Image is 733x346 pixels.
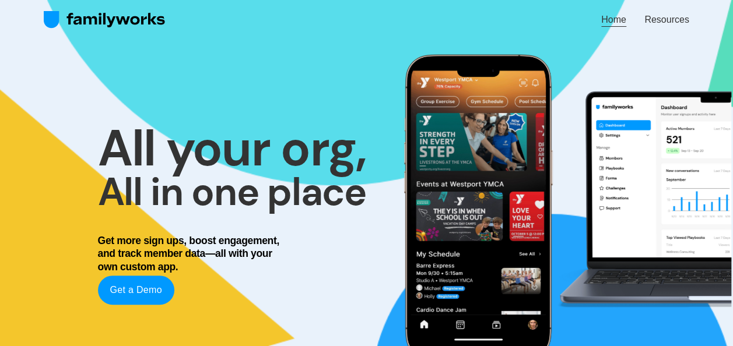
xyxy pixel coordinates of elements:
img: FamilyWorks [44,10,166,29]
strong: All in one place [98,167,366,217]
a: Resources [644,12,689,27]
a: Get a Demo [98,276,174,305]
h4: Get more sign ups, boost engagement, and track member data—all with your own custom app. [98,234,286,274]
a: Home [601,12,626,27]
strong: All your org, [98,116,367,181]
